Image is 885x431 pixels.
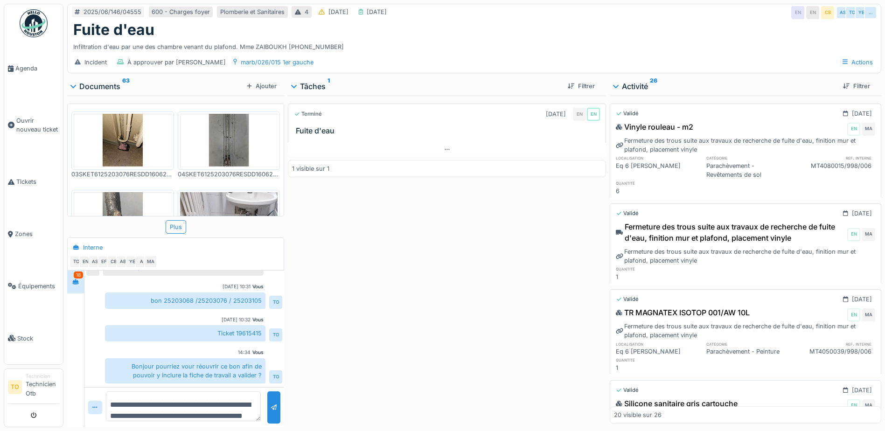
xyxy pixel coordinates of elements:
span: Équipements [18,282,59,291]
div: YE [125,255,139,268]
sup: 26 [650,81,657,92]
sup: 63 [122,81,130,92]
div: EN [847,308,860,321]
div: [DATE] 10:31 [223,283,251,290]
img: jsc2jorrjp8uvj30ou08wnaihquz [74,114,172,167]
div: MA [862,399,875,412]
div: TO [70,255,83,268]
div: Technicien [26,373,59,380]
div: [DATE] [852,386,872,395]
a: TO TechnicienTechnicien Otb [8,373,59,404]
div: Infiltration d'eau par une des chambre venant du plafond. Mme ZAIBOUKH [PHONE_NUMBER] [73,39,875,51]
div: marb/026/015 1er gauche [241,58,314,67]
div: Fermeture des trous suite aux travaux de recherche de fuite d'eau, finition mur et plafond, place... [616,247,875,265]
div: Eq 6 [PERSON_NAME] [616,347,700,356]
a: Zones [4,208,63,260]
a: Tickets [4,156,63,208]
div: 18 [74,271,83,278]
div: Actions [838,56,877,69]
img: Badge_color-CXgf-gQk.svg [20,9,48,37]
div: Fermeture des trous suite aux travaux de recherche de fuite d'eau, finition mur et plafond, place... [616,136,875,154]
div: 1 visible sur 1 [292,164,329,173]
h6: localisation [616,155,700,161]
div: Filtrer [564,80,599,92]
div: Parachèvement - Peinture [706,347,791,356]
div: Plomberie et Sanitaires [220,7,285,16]
a: Équipements [4,260,63,312]
h6: catégorie [706,341,791,347]
div: EN [847,123,860,136]
div: Vinyle rouleau - m2 [616,121,693,132]
div: MT4050039/998/006 [791,347,875,356]
span: Tickets [16,177,59,186]
div: AB [116,255,129,268]
div: Validé [616,386,639,394]
div: Validé [616,110,639,118]
div: TO [845,6,858,19]
div: TO [269,370,282,383]
li: TO [8,380,22,394]
div: 14:34 [238,349,251,356]
div: Ticket 19615415 [105,325,265,341]
div: Validé [616,295,639,303]
div: Vous [252,349,264,356]
span: Zones [15,229,59,238]
div: 03SKET6125203076RESDD16062025_1000.JPEG [71,170,174,179]
div: [DATE] [367,7,387,16]
div: EN [847,399,860,412]
img: 44qm1ey7t27a12pdsrj54nmhfspg [180,114,278,167]
div: AS [836,6,849,19]
div: [DATE] [852,295,872,304]
div: 04SKET6125203076RESDD16062025_1000.JPEG [178,170,280,179]
div: EN [587,108,600,121]
div: TO [269,296,282,309]
a: Ouvrir nouveau ticket [4,95,63,156]
div: Fermeture des trous suite aux travaux de recherche de fuite d'eau, finition mur et plafond, place... [616,221,845,243]
div: EN [847,228,860,241]
div: À approuver par [PERSON_NAME] [127,58,226,67]
div: 20 visible sur 26 [614,410,662,419]
div: MA [862,308,875,321]
img: 3646x3b8mrjzjrswx5p8520vdduz [74,192,172,246]
span: Stock [17,334,59,343]
div: Validé [616,209,639,217]
h1: Fuite d'eau [73,21,154,39]
div: Silicone sanitaire gris cartouche [616,398,738,409]
div: bon 25203068 /25203076 / 25203105 [105,292,265,309]
div: Bonjour pourriez vour réouvrir ce bon afin de pouvoir y inclure la fiche de travail a valider ? [105,358,265,383]
h6: ref. interne [791,341,875,347]
div: Eq 6 [PERSON_NAME] [616,161,700,179]
div: CB [107,255,120,268]
div: Interne [83,243,103,252]
div: Activité [613,81,835,92]
div: Vous [252,316,264,323]
a: Stock [4,312,63,364]
div: CB [821,6,834,19]
span: Ouvrir nouveau ticket [16,116,59,134]
div: A [135,255,148,268]
a: Agenda [4,42,63,95]
div: YE [855,6,868,19]
h6: catégorie [706,155,791,161]
div: Ajouter [243,80,280,92]
div: Incident [84,58,107,67]
div: 1 [616,272,700,281]
div: Documents [71,81,243,92]
div: 1 [616,363,700,372]
div: TR MAGNATEX ISOTOP 001/AW 10L [616,307,750,318]
div: Tâches [292,81,560,92]
div: MT4080015/998/006 [791,161,875,179]
div: MA [862,228,875,241]
div: Terminé [294,110,322,118]
div: … [864,6,877,19]
span: Agenda [15,64,59,73]
div: Filtrer [839,80,874,92]
div: EN [573,108,586,121]
div: 6 [616,187,700,195]
div: MA [144,255,157,268]
h6: localisation [616,341,700,347]
div: Parachèvement - Revêtements de sol [706,161,791,179]
div: MA [862,123,875,136]
div: [DATE] [852,109,872,118]
div: TO [269,328,282,341]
